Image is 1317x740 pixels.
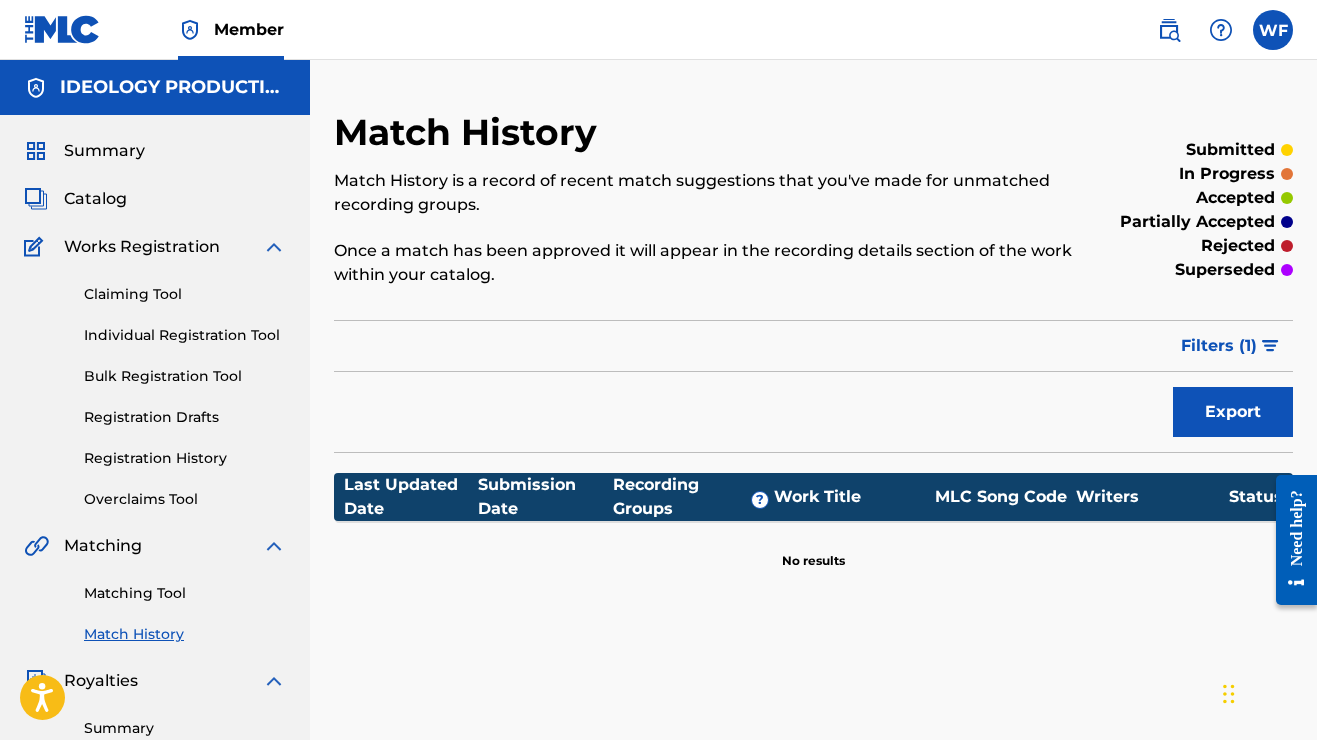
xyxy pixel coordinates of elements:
[334,169,1072,217] p: Match History is a record of recent match suggestions that you've made for unmatched recording gr...
[1223,664,1235,724] div: Drag
[1076,485,1229,509] div: Writers
[1201,234,1275,258] p: rejected
[1186,138,1275,162] p: submitted
[84,489,286,510] a: Overclaims Tool
[1261,455,1317,626] iframe: Resource Center
[24,187,48,211] img: Catalog
[478,473,612,521] div: Submission Date
[1201,10,1241,50] div: Help
[64,139,145,163] span: Summary
[64,235,220,259] span: Works Registration
[1157,18,1181,42] img: search
[1169,321,1293,371] button: Filters (1)
[334,110,607,155] h2: Match History
[1149,10,1189,50] a: Public Search
[1262,340,1279,352] img: filter
[752,492,768,508] span: ?
[178,18,202,42] img: Top Rightsholder
[84,325,286,346] a: Individual Registration Tool
[262,669,286,693] img: expand
[84,366,286,387] a: Bulk Registration Tool
[1209,18,1233,42] img: help
[1173,387,1293,437] button: Export
[1120,210,1275,234] p: partially accepted
[24,534,49,558] img: Matching
[1229,485,1283,509] div: Status
[262,235,286,259] img: expand
[1196,186,1275,210] p: accepted
[774,485,926,509] div: Work Title
[24,235,50,259] img: Works Registration
[782,528,845,570] p: No results
[60,76,286,99] h5: IDEOLOGY PRODUCTIONS
[24,187,127,211] a: CatalogCatalog
[64,534,142,558] span: Matching
[334,239,1072,287] p: Once a match has been approved it will appear in the recording details section of the work within...
[1217,644,1317,740] iframe: Chat Widget
[84,624,286,645] a: Match History
[926,485,1076,509] div: MLC Song Code
[24,15,101,44] img: MLC Logo
[1175,258,1275,282] p: superseded
[24,76,48,100] img: Accounts
[613,473,774,521] div: Recording Groups
[214,18,284,41] span: Member
[84,407,286,428] a: Registration Drafts
[24,139,48,163] img: Summary
[262,534,286,558] img: expand
[84,718,286,739] a: Summary
[1181,334,1257,358] span: Filters ( 1 )
[84,448,286,469] a: Registration History
[1253,10,1293,50] div: User Menu
[84,583,286,604] a: Matching Tool
[64,187,127,211] span: Catalog
[64,669,138,693] span: Royalties
[344,473,478,521] div: Last Updated Date
[24,139,145,163] a: SummarySummary
[24,669,48,693] img: Royalties
[84,284,286,305] a: Claiming Tool
[1179,162,1275,186] p: in progress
